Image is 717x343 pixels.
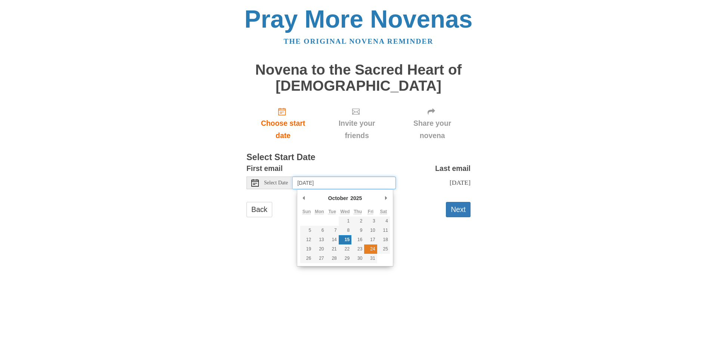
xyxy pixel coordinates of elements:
h1: Novena to the Sacred Heart of [DEMOGRAPHIC_DATA] [246,62,471,94]
button: 5 [300,226,313,235]
a: The original novena reminder [284,37,434,45]
button: 7 [326,226,339,235]
div: Click "Next" to confirm your start date first. [394,101,471,146]
a: Back [246,202,272,217]
h3: Select Start Date [246,153,471,162]
abbr: Tuesday [328,209,336,214]
label: Last email [435,162,471,175]
button: 14 [326,235,339,244]
button: Previous Month [300,193,308,204]
button: 30 [351,254,364,263]
button: 15 [339,235,351,244]
a: Pray More Novenas [245,5,473,33]
button: 28 [326,254,339,263]
a: Choose start date [246,101,320,146]
button: 8 [339,226,351,235]
button: 12 [300,235,313,244]
button: 21 [326,244,339,254]
button: 11 [377,226,390,235]
span: Choose start date [254,117,312,142]
button: Next [446,202,471,217]
label: First email [246,162,283,175]
button: 13 [313,235,326,244]
span: [DATE] [450,179,471,186]
button: 1 [339,216,351,226]
abbr: Saturday [380,209,387,214]
button: 29 [339,254,351,263]
button: 17 [364,235,377,244]
span: Invite your friends [327,117,387,142]
abbr: Friday [368,209,373,214]
button: 18 [377,235,390,244]
button: 22 [339,244,351,254]
button: 20 [313,244,326,254]
button: 25 [377,244,390,254]
button: 27 [313,254,326,263]
abbr: Thursday [354,209,362,214]
div: 2025 [349,193,363,204]
div: Click "Next" to confirm your start date first. [320,101,394,146]
button: 4 [377,216,390,226]
button: 9 [351,226,364,235]
abbr: Monday [315,209,324,214]
button: 2 [351,216,364,226]
input: Use the arrow keys to pick a date [293,177,396,189]
button: Next Month [382,193,390,204]
button: 24 [364,244,377,254]
button: 23 [351,244,364,254]
button: 6 [313,226,326,235]
abbr: Wednesday [340,209,350,214]
button: 26 [300,254,313,263]
span: Share your novena [401,117,463,142]
abbr: Sunday [302,209,311,214]
button: 31 [364,254,377,263]
button: 10 [364,226,377,235]
div: October [327,193,350,204]
button: 16 [351,235,364,244]
button: 19 [300,244,313,254]
button: 3 [364,216,377,226]
span: Select Date [264,180,288,185]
